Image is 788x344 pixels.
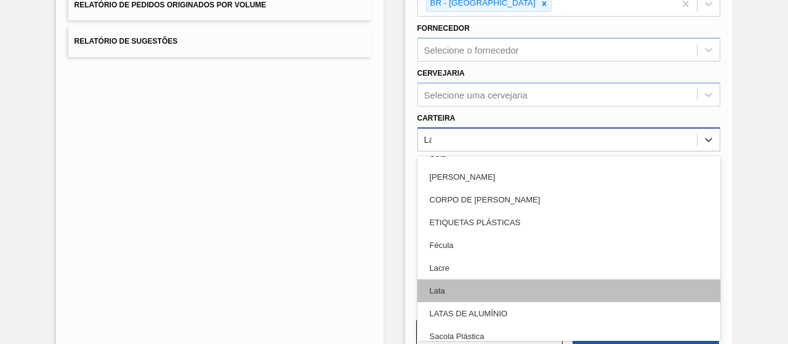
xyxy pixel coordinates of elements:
font: Fornecedor [417,24,470,33]
font: Fécula [430,241,454,250]
font: Lata [430,286,445,295]
font: ETIQUETAS PLÁSTICAS [430,218,521,227]
font: [PERSON_NAME] [430,172,496,182]
font: CORPO DE [PERSON_NAME] [430,195,541,204]
font: Selecione o fornecedor [424,45,519,55]
button: Relatório de Sugestões [68,26,371,57]
font: Sacola Plástica [430,332,484,341]
font: Lacre [430,263,450,273]
font: Selecione uma cervejaria [424,89,528,100]
font: Cervejaria [417,69,465,78]
font: Carteira [417,114,456,122]
font: Relatório de Pedidos Originados por Volume [74,1,267,9]
font: Relatório de Sugestões [74,38,178,46]
font: LATAS DE ALUMÍNIO [430,309,508,318]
